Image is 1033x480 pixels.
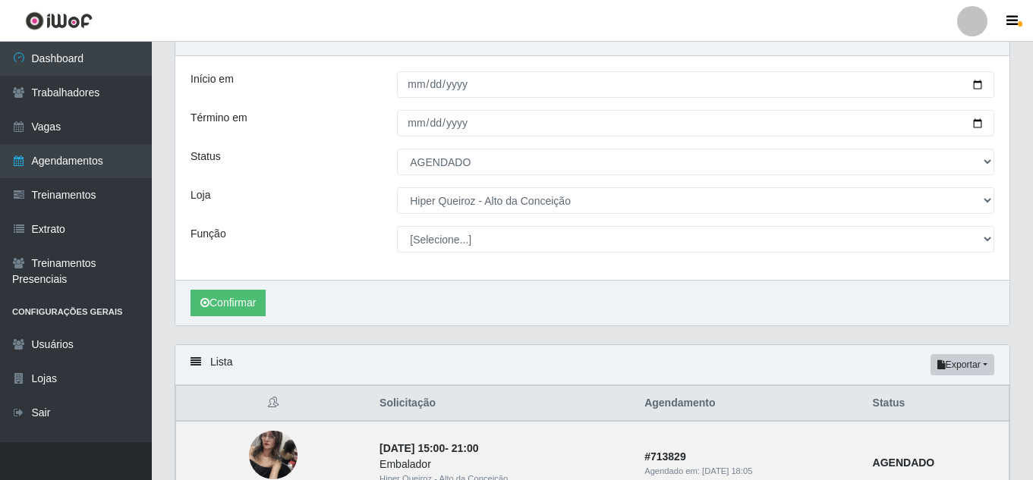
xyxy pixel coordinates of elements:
th: Status [864,386,1009,422]
label: Término em [191,110,247,126]
time: 21:00 [452,442,479,454]
label: Função [191,226,226,242]
button: Exportar [931,354,994,375]
label: Status [191,149,221,165]
th: Agendamento [635,386,863,422]
time: [DATE] 18:05 [702,466,752,475]
label: Loja [191,187,210,203]
input: 00/00/0000 [397,71,994,98]
label: Início em [191,71,234,87]
strong: - [380,442,478,454]
div: Agendado em: [644,465,854,478]
button: Confirmar [191,290,266,316]
div: Embalador [380,456,626,472]
th: Solicitação [370,386,635,422]
img: CoreUI Logo [25,11,93,30]
time: [DATE] 15:00 [380,442,445,454]
input: 00/00/0000 [397,110,994,136]
strong: AGENDADO [873,456,935,469]
strong: # 713829 [644,450,686,463]
div: Lista [175,345,1009,385]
